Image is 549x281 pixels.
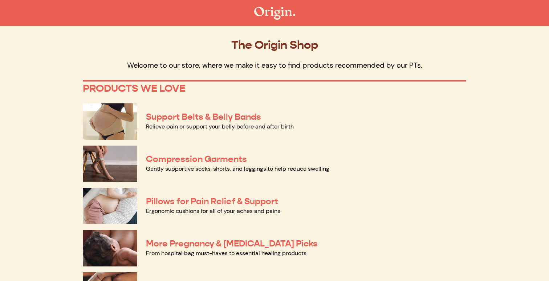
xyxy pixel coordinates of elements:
[83,188,137,224] img: Pillows for Pain Relief & Support
[146,123,294,130] a: Relieve pain or support your belly before and after birth
[83,230,137,266] img: More Pregnancy & Postpartum Picks
[83,146,137,182] img: Compression Garments
[83,82,466,95] p: PRODUCTS WE LOVE
[146,165,329,173] a: Gently supportive socks, shorts, and leggings to help reduce swelling
[83,103,137,140] img: Support Belts & Belly Bands
[83,38,466,52] p: The Origin Shop
[254,7,295,20] img: The Origin Shop
[146,207,280,215] a: Ergonomic cushions for all of your aches and pains
[83,60,466,70] p: Welcome to our store, where we make it easy to find products recommended by our PTs.
[146,238,318,249] a: More Pregnancy & [MEDICAL_DATA] Picks
[146,111,261,122] a: Support Belts & Belly Bands
[146,249,306,257] a: From hospital bag must-haves to essential healing products
[146,196,278,207] a: Pillows for Pain Relief & Support
[146,154,247,165] a: Compression Garments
